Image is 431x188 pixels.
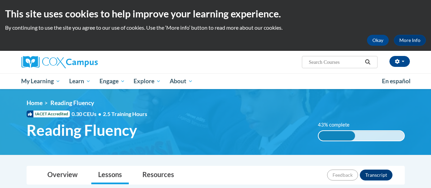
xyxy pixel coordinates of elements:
span: My Learning [21,77,60,85]
span: Explore [134,77,161,85]
a: En español [378,74,415,88]
button: Account Settings [389,56,410,67]
p: By continuing to use the site you agree to our use of cookies. Use the ‘More info’ button to read... [5,24,426,31]
a: Overview [41,166,84,184]
a: Lessons [91,166,129,184]
a: More Info [394,35,426,46]
span: En español [382,77,411,85]
a: Home [27,99,43,106]
span: IACET Accredited [27,111,70,117]
button: Transcript [360,170,392,180]
span: Reading Fluency [50,99,94,106]
label: 43% complete [318,121,357,129]
a: Cox Campus [21,56,144,68]
span: 0.30 CEUs [72,110,103,118]
span: 2.5 Training Hours [103,111,147,117]
a: Resources [136,166,181,184]
a: About [165,73,197,89]
span: Engage [99,77,125,85]
div: 43% complete [319,131,355,141]
div: Main menu [16,73,415,89]
span: Learn [69,77,91,85]
a: My Learning [17,73,65,89]
button: Search [363,58,373,66]
a: Engage [95,73,129,89]
input: Search Courses [308,58,363,66]
button: Feedback [327,170,358,180]
a: Explore [129,73,165,89]
h2: This site uses cookies to help improve your learning experience. [5,7,426,20]
button: Okay [367,35,389,46]
span: Reading Fluency [27,121,137,139]
img: Cox Campus [21,56,98,68]
a: Learn [65,73,95,89]
span: • [98,111,101,117]
span: About [170,77,193,85]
